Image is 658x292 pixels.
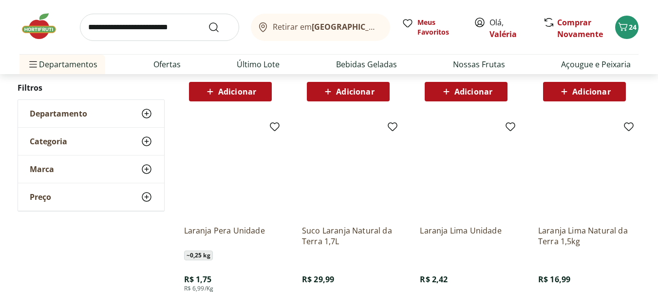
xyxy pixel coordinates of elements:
span: R$ 16,99 [538,274,570,285]
a: Valéria [489,29,517,39]
span: R$ 2,42 [420,274,448,285]
span: Meus Favoritos [417,18,462,37]
button: Submit Search [208,21,231,33]
img: Laranja Lima Natural da Terra 1,5kg [538,125,631,217]
button: Categoria [18,128,164,155]
span: Adicionar [218,88,256,96]
span: Departamento [30,109,87,118]
b: [GEOGRAPHIC_DATA]/[GEOGRAPHIC_DATA] [312,21,476,32]
a: Ofertas [153,58,181,70]
a: Bebidas Geladas [336,58,397,70]
img: Suco Laranja Natural da Terra 1,7L [302,125,395,217]
button: Menu [27,53,39,76]
a: Comprar Novamente [557,17,603,39]
span: Departamentos [27,53,97,76]
span: 24 [629,22,637,32]
a: Laranja Lima Natural da Terra 1,5kg [538,225,631,247]
button: Preço [18,183,164,211]
a: Laranja Pera Unidade [184,225,277,247]
span: Olá, [489,17,533,40]
img: Laranja Pera Unidade [184,125,277,217]
span: Adicionar [336,88,374,96]
span: Adicionar [572,88,610,96]
img: Hortifruti [19,12,68,41]
img: Laranja Lima Unidade [420,125,512,217]
button: Carrinho [615,16,639,39]
span: R$ 1,75 [184,274,212,285]
button: Departamento [18,100,164,127]
button: Retirar em[GEOGRAPHIC_DATA]/[GEOGRAPHIC_DATA] [251,14,390,41]
a: Meus Favoritos [402,18,462,37]
button: Adicionar [543,82,626,101]
a: Suco Laranja Natural da Terra 1,7L [302,225,395,247]
span: Preço [30,192,51,202]
span: Categoria [30,136,67,146]
a: Laranja Lima Unidade [420,225,512,247]
span: Adicionar [454,88,492,96]
span: R$ 29,99 [302,274,334,285]
button: Adicionar [425,82,508,101]
button: Adicionar [307,82,390,101]
h2: Filtros [18,78,165,97]
span: Marca [30,164,54,174]
input: search [80,14,239,41]
a: Último Lote [237,58,280,70]
a: Açougue e Peixaria [561,58,631,70]
button: Marca [18,156,164,183]
span: ~ 0,25 kg [184,251,213,260]
span: Retirar em [273,22,380,31]
a: Nossas Frutas [453,58,505,70]
button: Adicionar [189,82,272,101]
